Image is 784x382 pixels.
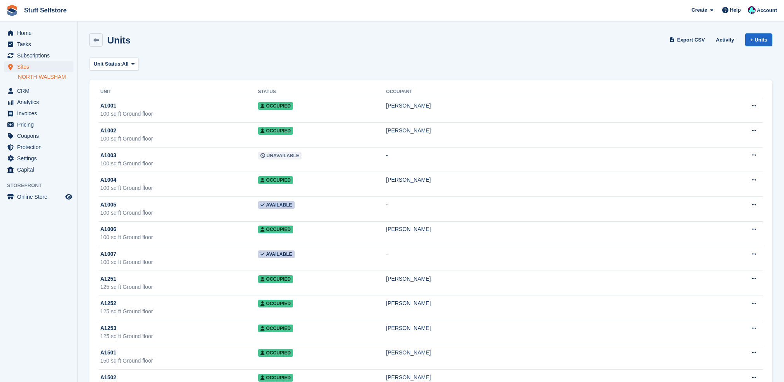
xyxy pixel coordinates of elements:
[100,275,116,283] span: A1251
[99,86,258,98] th: Unit
[17,142,64,153] span: Protection
[100,135,258,143] div: 100 sq ft Ground floor
[4,142,73,153] a: menu
[17,108,64,119] span: Invoices
[100,373,116,382] span: A1502
[122,60,129,68] span: All
[258,325,293,332] span: Occupied
[89,57,139,70] button: Unit Status: All
[386,324,715,332] div: [PERSON_NAME]
[386,275,715,283] div: [PERSON_NAME]
[4,130,73,141] a: menu
[668,33,708,46] a: Export CSV
[757,7,777,14] span: Account
[4,85,73,96] a: menu
[386,86,715,98] th: Occupant
[258,275,293,283] span: Occupied
[100,209,258,217] div: 100 sq ft Ground floor
[691,6,707,14] span: Create
[386,373,715,382] div: [PERSON_NAME]
[94,60,122,68] span: Unit Status:
[258,374,293,382] span: Occupied
[100,160,258,168] div: 100 sq ft Ground floor
[258,86,386,98] th: Status
[17,97,64,108] span: Analytics
[100,307,258,316] div: 125 sq ft Ground floor
[4,28,73,38] a: menu
[4,164,73,175] a: menu
[386,102,715,110] div: [PERSON_NAME]
[386,197,715,222] td: -
[100,201,116,209] span: A1005
[258,201,295,209] span: Available
[17,50,64,61] span: Subscriptions
[386,176,715,184] div: [PERSON_NAME]
[258,127,293,135] span: Occupied
[258,102,293,110] span: Occupied
[17,28,64,38] span: Home
[677,36,705,44] span: Export CSV
[18,73,73,81] a: NORTH WALSHAM
[745,33,772,46] a: + Units
[4,153,73,164] a: menu
[4,61,73,72] a: menu
[17,119,64,130] span: Pricing
[17,130,64,141] span: Coupons
[100,299,116,307] span: A1252
[100,225,116,233] span: A1006
[100,233,258,241] div: 100 sq ft Ground floor
[17,191,64,202] span: Online Store
[4,191,73,202] a: menu
[100,250,116,258] span: A1007
[100,127,116,135] span: A1002
[100,184,258,192] div: 100 sq ft Ground floor
[4,119,73,130] a: menu
[7,182,77,189] span: Storefront
[258,152,302,160] span: Unavailable
[17,61,64,72] span: Sites
[100,357,258,365] div: 150 sq ft Ground floor
[386,246,715,271] td: -
[100,283,258,291] div: 125 sq ft Ground floor
[6,5,18,16] img: stora-icon-8386f47178a22dfd0bd8f6a31ec36ba5ce8667c1dd55bd0f319d3a0aa187defe.svg
[258,349,293,357] span: Occupied
[713,33,737,46] a: Activity
[100,102,116,110] span: A1001
[386,225,715,233] div: [PERSON_NAME]
[386,127,715,135] div: [PERSON_NAME]
[100,110,258,118] div: 100 sq ft Ground floor
[17,39,64,50] span: Tasks
[258,176,293,184] span: Occupied
[17,153,64,164] span: Settings
[17,164,64,175] span: Capital
[100,324,116,332] span: A1253
[748,6,756,14] img: Simon Gardner
[4,39,73,50] a: menu
[4,108,73,119] a: menu
[100,258,258,266] div: 100 sq ft Ground floor
[100,349,116,357] span: A1501
[4,50,73,61] a: menu
[386,147,715,172] td: -
[100,176,116,184] span: A1004
[730,6,741,14] span: Help
[258,226,293,233] span: Occupied
[64,192,73,201] a: Preview store
[386,349,715,357] div: [PERSON_NAME]
[107,35,131,45] h2: Units
[386,299,715,307] div: [PERSON_NAME]
[17,85,64,96] span: CRM
[100,332,258,340] div: 125 sq ft Ground floor
[258,250,295,258] span: Available
[21,4,70,17] a: Stuff Selfstore
[4,97,73,108] a: menu
[258,300,293,307] span: Occupied
[100,151,116,160] span: A1003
